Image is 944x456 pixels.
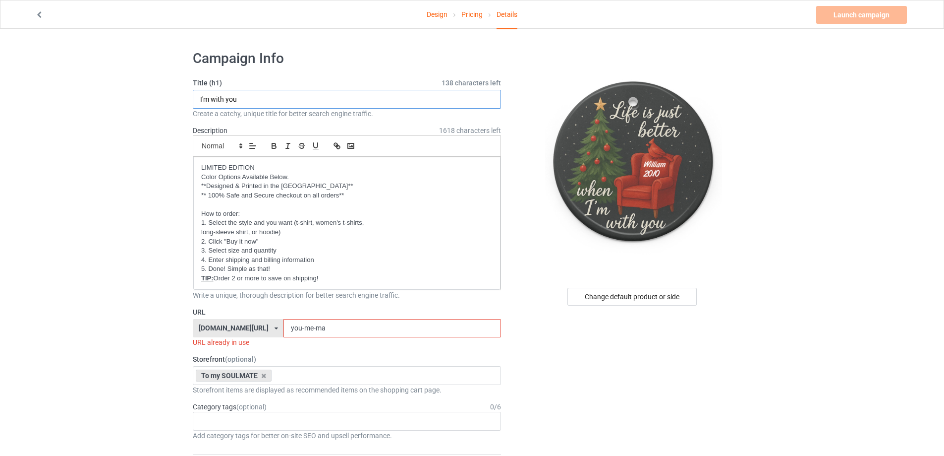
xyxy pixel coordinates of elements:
[196,370,272,382] div: To my SOULMATE
[236,403,267,411] span: (optional)
[193,78,501,88] label: Title (h1)
[199,325,269,331] div: [DOMAIN_NAME][URL]
[201,163,493,173] p: LIMITED EDITION
[193,307,501,317] label: URL
[193,127,227,134] label: Description
[201,191,493,200] p: ** 100% Safe and Secure checkout on all orders**
[567,288,697,306] div: Change default product or side
[201,209,493,219] p: How to order:
[193,385,501,395] div: Storefront items are displayed as recommended items on the shopping cart page.
[201,218,493,228] p: 1. Select the style and you want (t-shirt, women's t-shirts,
[461,0,483,28] a: Pricing
[201,274,493,283] p: Order 2 or more to save on shipping!
[201,256,493,265] p: 4. Enter shipping and billing information
[193,431,501,441] div: Add category tags for better on-site SEO and upsell performance.
[442,78,501,88] span: 138 characters left
[225,355,256,363] span: (optional)
[201,182,493,191] p: **Designed & Printed in the [GEOGRAPHIC_DATA]**
[193,50,501,67] h1: Campaign Info
[193,109,501,119] div: Create a catchy, unique title for better search engine traffic.
[193,337,501,347] div: URL already in use
[193,290,501,300] div: Write a unique, thorough description for better search engine traffic.
[193,354,501,364] label: Storefront
[201,246,493,256] p: 3. Select size and quantity
[497,0,517,29] div: Details
[201,228,493,237] p: long-sleeve shirt, or hoodie)
[427,0,447,28] a: Design
[490,402,501,412] div: 0 / 6
[193,402,267,412] label: Category tags
[439,126,501,135] span: 1618 characters left
[201,237,493,247] p: 2. Click "Buy it now"
[201,264,493,274] p: 5. Done! Simple as that!
[201,274,214,282] u: TIP:
[201,173,493,182] p: Color Options Available Below.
